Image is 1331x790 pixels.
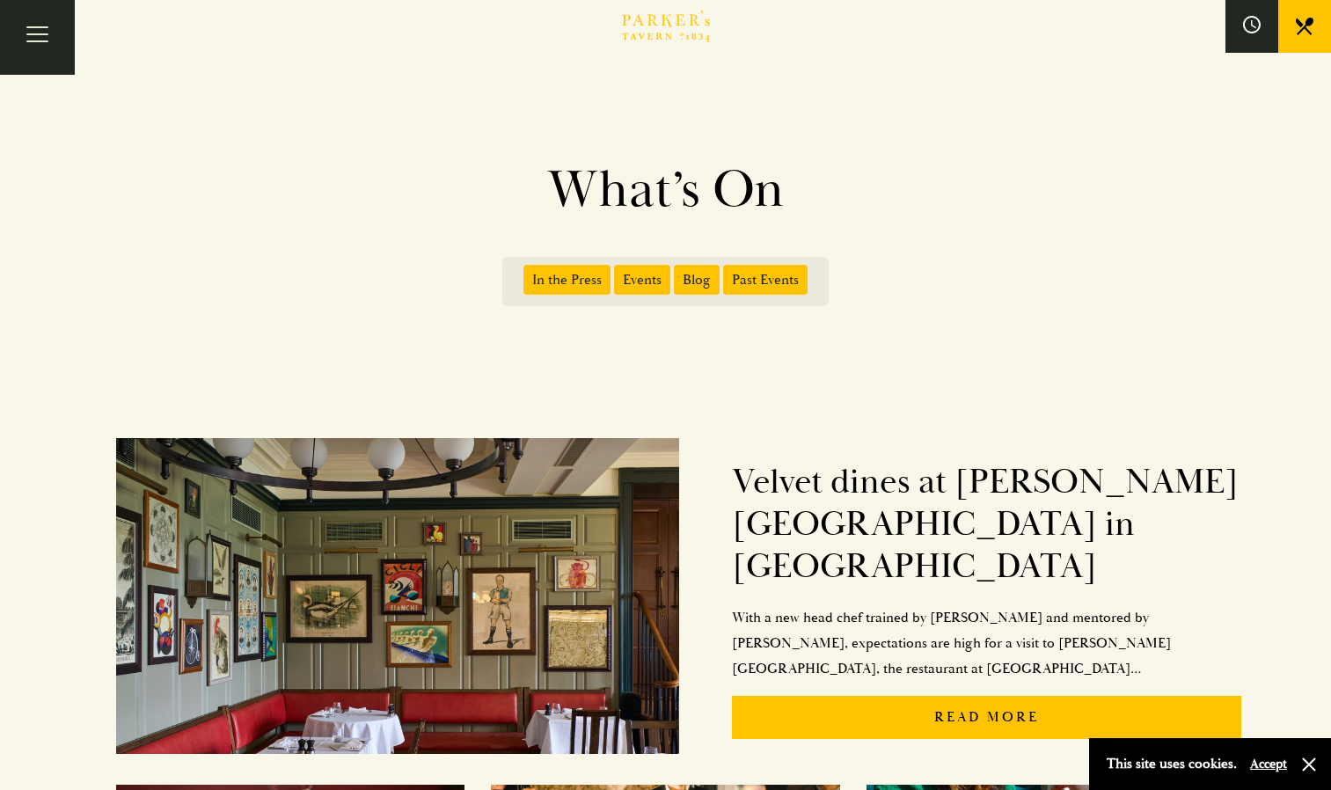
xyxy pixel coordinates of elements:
h2: Velvet dines at [PERSON_NAME][GEOGRAPHIC_DATA] in [GEOGRAPHIC_DATA] [732,461,1241,588]
p: Read More [732,696,1241,739]
p: This site uses cookies. [1107,751,1237,777]
a: Velvet dines at [PERSON_NAME][GEOGRAPHIC_DATA] in [GEOGRAPHIC_DATA]With a new head chef trained b... [116,438,1241,759]
h1: What’s On [165,158,1167,222]
span: Past Events [723,265,808,295]
p: With a new head chef trained by [PERSON_NAME] and mentored by [PERSON_NAME], expectations are hig... [732,605,1241,681]
span: Events [614,265,670,295]
button: Close and accept [1300,756,1318,773]
button: Accept [1250,756,1287,772]
span: In the Press [523,265,611,295]
span: Blog [674,265,720,295]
